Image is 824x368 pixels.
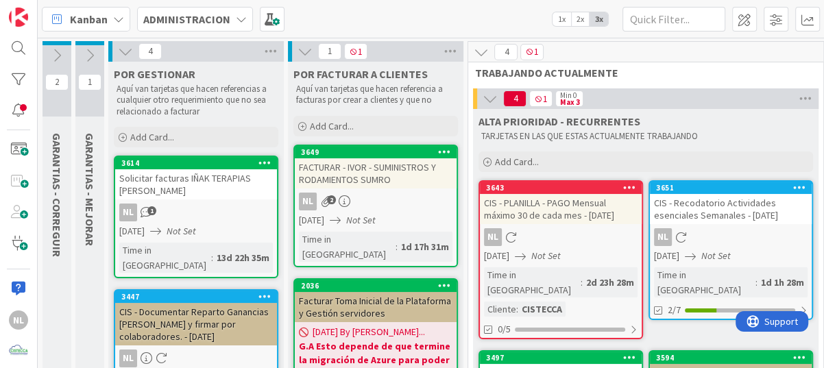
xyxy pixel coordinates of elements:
[114,156,278,278] a: 3614Solicitar facturas IÑAK TERAPIAS [PERSON_NAME]NL[DATE]Not SetTime in [GEOGRAPHIC_DATA]:13d 22...
[590,12,608,26] span: 3x
[29,2,62,19] span: Support
[475,66,806,79] span: TRABAJANDO ACTUALMENTE
[581,275,583,290] span: :
[299,232,396,262] div: Time in [GEOGRAPHIC_DATA]
[486,183,642,193] div: 3643
[531,249,561,262] i: Not Set
[296,84,455,106] p: Aquí van tarjetas que hacen referencia a facturas por crear a clientes y que no
[529,90,553,107] span: 1
[758,275,808,290] div: 1d 1h 28m
[755,275,758,290] span: :
[70,11,108,27] span: Kanban
[211,250,213,265] span: :
[299,193,317,210] div: NL
[115,204,277,221] div: NL
[346,214,376,226] i: Not Set
[478,180,643,339] a: 3643CIS - PLANILLA - PAGO Mensual máximo 30 de cada mes - [DATE]NL[DATE]Not SetTime in [GEOGRAPHI...
[213,250,273,265] div: 13d 22h 35m
[9,341,28,360] img: avatar
[327,195,336,204] span: 2
[119,349,137,367] div: NL
[301,147,457,157] div: 3649
[295,146,457,158] div: 3649
[654,228,672,246] div: NL
[344,43,367,60] span: 1
[478,114,640,128] span: ALTA PRIORIDAD - RECURRENTES
[654,249,679,263] span: [DATE]
[484,228,502,246] div: NL
[119,204,137,221] div: NL
[622,7,725,32] input: Quick Filter...
[143,12,230,26] b: ADMINISTRACION
[130,131,174,143] span: Add Card...
[701,249,731,262] i: Not Set
[301,281,457,291] div: 2036
[50,133,64,257] span: GARANTIAS - CORREGUIR
[9,310,28,330] div: NL
[83,133,97,246] span: GARANTIAS - MEJORAR
[656,353,812,363] div: 3594
[480,194,642,224] div: CIS - PLANILLA - PAGO Mensual máximo 30 de cada mes - [DATE]
[553,12,571,26] span: 1x
[480,182,642,224] div: 3643CIS - PLANILLA - PAGO Mensual máximo 30 de cada mes - [DATE]
[559,99,579,106] div: Max 3
[656,183,812,193] div: 3651
[138,43,162,60] span: 4
[518,302,566,317] div: CISTECCA
[9,8,28,27] img: Visit kanbanzone.com
[147,206,156,215] span: 1
[121,292,277,302] div: 3447
[295,280,457,292] div: 2036
[650,182,812,194] div: 3651
[119,224,145,238] span: [DATE]
[115,291,277,303] div: 3447
[650,352,812,364] div: 3594
[520,44,544,60] span: 1
[650,194,812,224] div: CIS - Recodatorio Actividades esenciales Semanales - [DATE]
[121,158,277,168] div: 3614
[318,43,341,60] span: 1
[114,67,195,81] span: POR GESTIONAR
[649,180,813,320] a: 3651CIS - Recodatorio Actividades esenciales Semanales - [DATE]NL[DATE]Not SetTime in [GEOGRAPHIC...
[115,291,277,345] div: 3447CIS - Documentar Reparto Ganancias [PERSON_NAME] y firmar por colaboradores. - [DATE]
[516,302,518,317] span: :
[484,302,516,317] div: Cliente
[481,131,810,142] p: TARJETAS EN LAS QUE ESTAS ACTUALMENTE TRABAJANDO
[571,12,590,26] span: 2x
[45,74,69,90] span: 2
[668,303,681,317] span: 2/7
[480,228,642,246] div: NL
[115,169,277,199] div: Solicitar facturas IÑAK TERAPIAS [PERSON_NAME]
[115,157,277,199] div: 3614Solicitar facturas IÑAK TERAPIAS [PERSON_NAME]
[396,239,398,254] span: :
[480,352,642,364] div: 3497
[310,120,354,132] span: Add Card...
[295,146,457,188] div: 3649FACTURAR - IVOR - SUMINISTROS Y RODAMIENTOS SUMRO
[295,193,457,210] div: NL
[654,267,755,297] div: Time in [GEOGRAPHIC_DATA]
[495,156,539,168] span: Add Card...
[484,267,581,297] div: Time in [GEOGRAPHIC_DATA]
[498,322,511,336] span: 0/5
[299,213,324,228] span: [DATE]
[583,275,638,290] div: 2d 23h 28m
[313,325,425,339] span: [DATE] By [PERSON_NAME]...
[494,44,518,60] span: 4
[484,249,509,263] span: [DATE]
[295,292,457,322] div: Facturar Toma Inicial de la Plataforma y Gestión servidores
[295,280,457,322] div: 2036Facturar Toma Inicial de la Plataforma y Gestión servidores
[115,349,277,367] div: NL
[115,303,277,345] div: CIS - Documentar Reparto Ganancias [PERSON_NAME] y firmar por colaboradores. - [DATE]
[559,92,576,99] div: Min 0
[650,228,812,246] div: NL
[480,182,642,194] div: 3643
[293,145,458,267] a: 3649FACTURAR - IVOR - SUMINISTROS Y RODAMIENTOS SUMRONL[DATE]Not SetTime in [GEOGRAPHIC_DATA]:1d ...
[78,74,101,90] span: 1
[167,225,196,237] i: Not Set
[119,243,211,273] div: Time in [GEOGRAPHIC_DATA]
[295,158,457,188] div: FACTURAR - IVOR - SUMINISTROS Y RODAMIENTOS SUMRO
[115,157,277,169] div: 3614
[650,182,812,224] div: 3651CIS - Recodatorio Actividades esenciales Semanales - [DATE]
[398,239,452,254] div: 1d 17h 31m
[117,84,276,117] p: Aquí van tarjetas que hacen referencias a cualquier otro requerimiento que no sea relacionado a f...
